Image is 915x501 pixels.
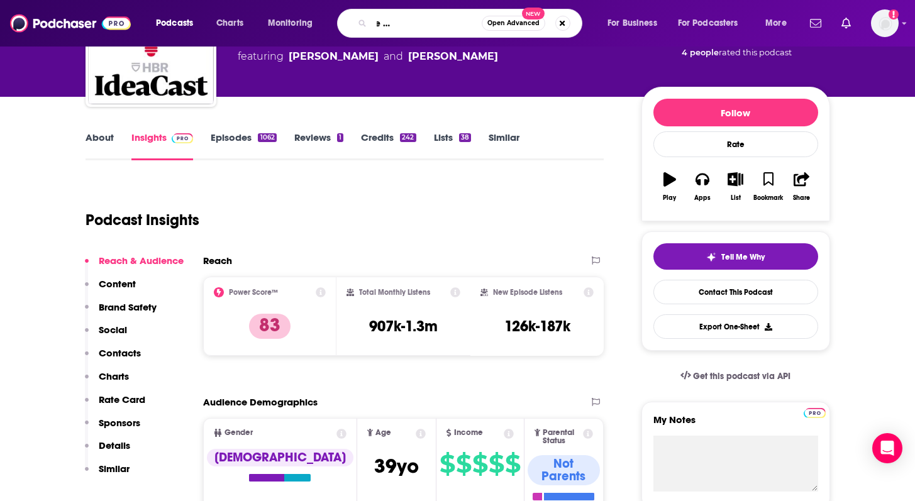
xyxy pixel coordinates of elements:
[384,49,403,64] span: and
[259,13,329,33] button: open menu
[372,13,482,33] input: Search podcasts, credits, & more...
[682,48,719,57] span: 4 people
[85,394,145,417] button: Rate Card
[156,14,193,32] span: Podcasts
[653,243,818,270] button: tell me why sparkleTell Me Why
[99,463,130,475] p: Similar
[85,347,141,370] button: Contacts
[670,13,757,33] button: open menu
[804,408,826,418] img: Podchaser Pro
[721,252,765,262] span: Tell Me Why
[85,278,136,301] button: Content
[99,324,127,336] p: Social
[459,133,471,142] div: 38
[505,454,520,474] span: $
[203,255,232,267] h2: Reach
[765,14,787,32] span: More
[706,252,716,262] img: tell me why sparkle
[489,131,519,160] a: Similar
[85,439,130,463] button: Details
[225,429,253,437] span: Gender
[99,439,130,451] p: Details
[99,394,145,405] p: Rate Card
[10,11,131,35] a: Podchaser - Follow, Share and Rate Podcasts
[258,133,276,142] div: 1062
[731,194,741,202] div: List
[872,433,902,463] div: Open Intercom Messenger
[757,13,802,33] button: open menu
[349,9,594,38] div: Search podcasts, credits, & more...
[472,454,487,474] span: $
[487,20,540,26] span: Open Advanced
[871,9,899,37] button: Show profile menu
[836,13,856,34] a: Show notifications dropdown
[653,99,818,126] button: Follow
[653,314,818,339] button: Export One-Sheet
[85,324,127,347] button: Social
[268,14,313,32] span: Monitoring
[229,288,278,297] h2: Power Score™
[493,288,562,297] h2: New Episode Listens
[653,131,818,157] div: Rate
[482,16,545,31] button: Open AdvancedNew
[408,49,498,64] a: Curt Nickisch
[440,454,455,474] span: $
[203,396,318,408] h2: Audience Demographics
[678,14,738,32] span: For Podcasters
[238,49,498,64] span: featuring
[361,131,416,160] a: Credits242
[607,14,657,32] span: For Business
[400,133,416,142] div: 242
[86,131,114,160] a: About
[337,133,343,142] div: 1
[528,455,601,485] div: Not Parents
[85,255,184,278] button: Reach & Audience
[85,301,157,324] button: Brand Safety
[871,9,899,37] span: Logged in as TrevorC
[374,454,419,478] span: 39 yo
[85,463,130,486] button: Similar
[375,429,391,437] span: Age
[889,9,899,19] svg: Add a profile image
[99,417,140,429] p: Sponsors
[249,314,291,339] p: 83
[86,211,199,229] h1: Podcast Insights
[719,164,751,209] button: List
[753,194,783,202] div: Bookmark
[131,131,194,160] a: InsightsPodchaser Pro
[522,8,545,19] span: New
[456,454,471,474] span: $
[504,317,570,336] h3: 126k-187k
[434,131,471,160] a: Lists38
[719,48,792,57] span: rated this podcast
[653,164,686,209] button: Play
[99,347,141,359] p: Contacts
[289,49,379,64] a: Alison Beard
[172,133,194,143] img: Podchaser Pro
[369,317,438,336] h3: 907k-1.3m
[211,131,276,160] a: Episodes1062
[454,429,483,437] span: Income
[99,255,184,267] p: Reach & Audience
[208,13,251,33] a: Charts
[793,194,810,202] div: Share
[489,454,504,474] span: $
[653,280,818,304] a: Contact This Podcast
[805,13,826,34] a: Show notifications dropdown
[694,194,711,202] div: Apps
[653,414,818,436] label: My Notes
[693,371,790,382] span: Get this podcast via API
[147,13,209,33] button: open menu
[216,14,243,32] span: Charts
[99,278,136,290] p: Content
[663,194,676,202] div: Play
[686,164,719,209] button: Apps
[99,301,157,313] p: Brand Safety
[599,13,673,33] button: open menu
[670,361,801,392] a: Get this podcast via API
[238,34,498,64] div: A weekly podcast
[543,429,581,445] span: Parental Status
[752,164,785,209] button: Bookmark
[85,370,129,394] button: Charts
[785,164,818,209] button: Share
